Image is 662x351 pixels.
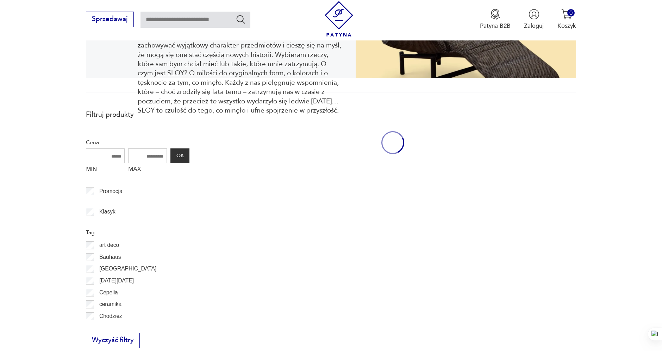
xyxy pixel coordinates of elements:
div: 0 [567,9,575,17]
button: Szukaj [236,14,246,24]
label: MIN [86,163,125,177]
p: ceramika [99,300,121,309]
div: oval-loading [381,106,404,179]
button: 0Koszyk [557,9,576,30]
p: Klasyk [99,207,115,216]
p: Cena [86,138,189,147]
button: Wyczyść filtry [86,333,139,348]
button: OK [170,148,189,163]
button: Patyna B2B [480,9,511,30]
p: [GEOGRAPHIC_DATA] [99,264,156,273]
p: art deco [99,241,119,250]
img: Ikonka użytkownika [529,9,539,20]
img: Ikona koszyka [561,9,572,20]
p: Promocja [99,187,123,196]
p: Ćmielów [99,323,120,332]
p: Zaloguj [524,22,544,30]
button: Zaloguj [524,9,544,30]
img: Patyna - sklep z meblami i dekoracjami vintage [321,1,357,37]
p: Cepelia [99,288,118,297]
p: Koszyk [557,22,576,30]
a: Sprzedawaj [86,17,133,23]
label: MAX [128,163,167,177]
a: Ikona medaluPatyna B2B [480,9,511,30]
p: Chodzież [99,312,122,321]
p: Patyna B2B [480,22,511,30]
p: [DATE][DATE] [99,276,134,285]
p: Filtruj produkty [86,110,189,119]
p: Bauhaus [99,253,121,262]
button: Sprzedawaj [86,12,133,27]
p: Tag [86,228,189,237]
img: Ikona medalu [490,9,501,20]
